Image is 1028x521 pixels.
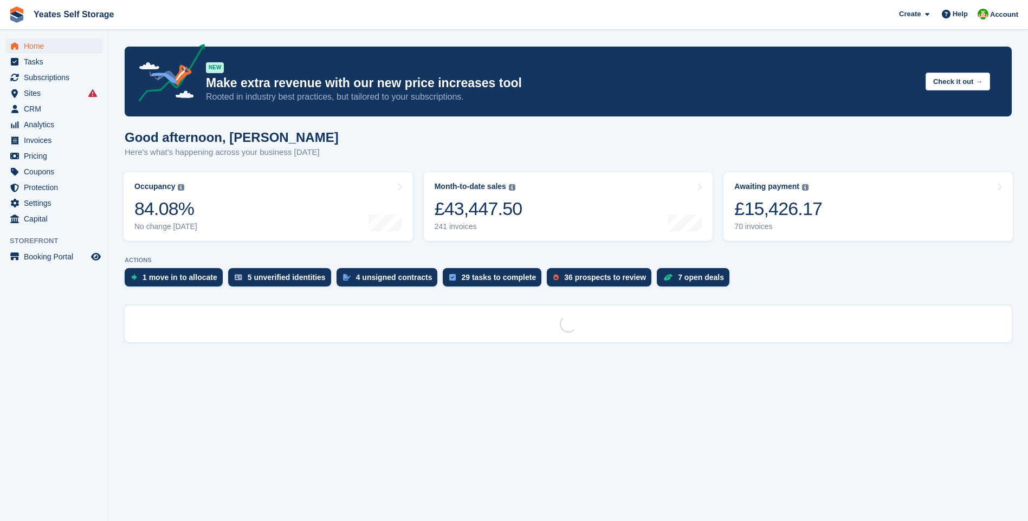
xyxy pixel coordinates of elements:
[24,86,89,101] span: Sites
[802,184,809,191] img: icon-info-grey-7440780725fd019a000dd9b08b2336e03edf1995a4989e88bcd33f0948082b44.svg
[24,164,89,179] span: Coupons
[24,211,89,226] span: Capital
[206,91,917,103] p: Rooted in industry best practices, but tailored to your subscriptions.
[356,273,432,282] div: 4 unsigned contracts
[337,268,443,292] a: 4 unsigned contracts
[24,70,89,85] span: Subscriptions
[5,180,102,195] a: menu
[206,62,224,73] div: NEW
[734,222,822,231] div: 70 invoices
[134,198,197,220] div: 84.08%
[5,117,102,132] a: menu
[24,101,89,116] span: CRM
[449,274,456,281] img: task-75834270c22a3079a89374b754ae025e5fb1db73e45f91037f5363f120a921f8.svg
[443,268,547,292] a: 29 tasks to complete
[978,9,988,19] img: Angela Field
[926,73,990,90] button: Check it out →
[435,182,506,191] div: Month-to-date sales
[9,6,25,23] img: stora-icon-8386f47178a22dfd0bd8f6a31ec36ba5ce8667c1dd55bd0f319d3a0aa187defe.svg
[564,273,646,282] div: 36 prospects to review
[24,38,89,54] span: Home
[435,198,522,220] div: £43,447.50
[24,148,89,164] span: Pricing
[131,274,137,281] img: move_ins_to_allocate_icon-fdf77a2bb77ea45bf5b3d319d69a93e2d87916cf1d5bf7949dd705db3b84f3ca.svg
[734,182,799,191] div: Awaiting payment
[24,180,89,195] span: Protection
[5,211,102,226] a: menu
[435,222,522,231] div: 241 invoices
[5,133,102,148] a: menu
[235,274,242,281] img: verify_identity-adf6edd0f0f0b5bbfe63781bf79b02c33cf7c696d77639b501bdc392416b5a36.svg
[125,130,339,145] h1: Good afternoon, [PERSON_NAME]
[5,249,102,264] a: menu
[723,172,1013,241] a: Awaiting payment £15,426.17 70 invoices
[657,268,735,292] a: 7 open deals
[5,164,102,179] a: menu
[88,89,97,97] i: Smart entry sync failures have occurred
[663,273,673,281] img: deal-1b604bf984904fb50ccaf53a9ad4b4a5d6e5aea283cecdc64d6e3604feb123c2.svg
[24,249,89,264] span: Booking Portal
[953,9,968,19] span: Help
[24,117,89,132] span: Analytics
[5,38,102,54] a: menu
[5,148,102,164] a: menu
[5,196,102,211] a: menu
[143,273,217,282] div: 1 move in to allocate
[461,273,536,282] div: 29 tasks to complete
[228,268,337,292] a: 5 unverified identities
[29,5,119,23] a: Yeates Self Storage
[5,54,102,69] a: menu
[678,273,724,282] div: 7 open deals
[899,9,921,19] span: Create
[134,182,175,191] div: Occupancy
[130,44,205,106] img: price-adjustments-announcement-icon-8257ccfd72463d97f412b2fc003d46551f7dbcb40ab6d574587a9cd5c0d94...
[509,184,515,191] img: icon-info-grey-7440780725fd019a000dd9b08b2336e03edf1995a4989e88bcd33f0948082b44.svg
[24,54,89,69] span: Tasks
[89,250,102,263] a: Preview store
[990,9,1018,20] span: Account
[248,273,326,282] div: 5 unverified identities
[734,198,822,220] div: £15,426.17
[553,274,559,281] img: prospect-51fa495bee0391a8d652442698ab0144808aea92771e9ea1ae160a38d050c398.svg
[178,184,184,191] img: icon-info-grey-7440780725fd019a000dd9b08b2336e03edf1995a4989e88bcd33f0948082b44.svg
[24,133,89,148] span: Invoices
[5,70,102,85] a: menu
[5,101,102,116] a: menu
[24,196,89,211] span: Settings
[547,268,657,292] a: 36 prospects to review
[125,146,339,159] p: Here's what's happening across your business [DATE]
[124,172,413,241] a: Occupancy 84.08% No change [DATE]
[5,86,102,101] a: menu
[10,236,108,246] span: Storefront
[125,268,228,292] a: 1 move in to allocate
[206,75,917,91] p: Make extra revenue with our new price increases tool
[134,222,197,231] div: No change [DATE]
[424,172,713,241] a: Month-to-date sales £43,447.50 241 invoices
[125,257,1012,264] p: ACTIONS
[343,274,351,281] img: contract_signature_icon-13c848040528278c33f63329250d36e43548de30e8caae1d1a13099fd9432cc5.svg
